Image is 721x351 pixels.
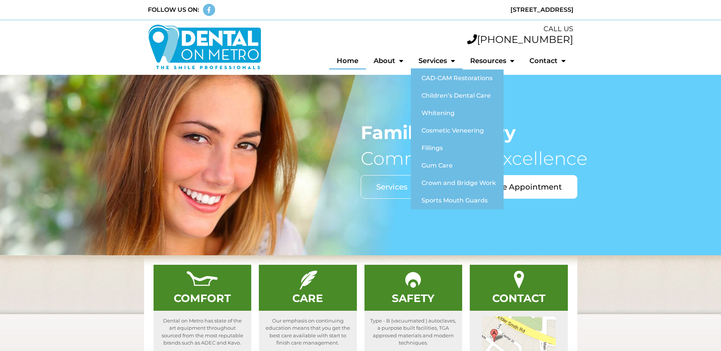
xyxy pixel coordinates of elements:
a: Services [361,175,423,199]
a: CONTACT [492,292,545,305]
a: Contact [522,52,573,70]
a: Make an Online Appointment [431,175,577,199]
a: Whitening [411,104,504,122]
a: Cosmetic Veneering [411,122,504,139]
a: CAD-CAM Restorations [411,70,504,87]
a: [PHONE_NUMBER] [467,33,573,46]
a: Children’s Dental Care [411,87,504,104]
a: COMFORT [174,292,231,305]
span: Services [376,183,407,191]
div: FOLLOW US ON: [148,5,199,14]
a: CARE [292,292,323,305]
a: Home [329,52,366,70]
div: [STREET_ADDRESS] [364,5,574,14]
div: CALL US [269,24,574,34]
a: Crown and Bridge Work [411,174,504,192]
a: About [366,52,411,70]
a: Fillings [411,139,504,157]
ul: Services [411,70,504,209]
span: Make an Online Appointment [446,183,562,191]
a: Gum Care [411,157,504,174]
a: SAFETY [392,292,434,305]
a: Services [411,52,463,70]
a: Sports Mouth Guards [411,192,504,209]
a: Resources [463,52,522,70]
nav: Menu [269,52,574,70]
